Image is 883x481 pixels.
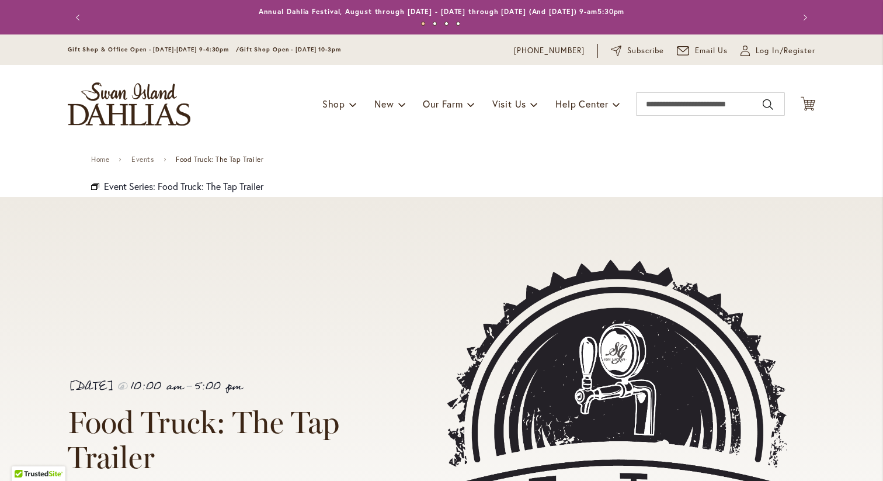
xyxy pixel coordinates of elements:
button: 4 of 4 [456,22,460,26]
span: 5:00 pm [194,375,242,397]
span: Our Farm [423,98,463,110]
a: Email Us [677,45,728,57]
button: Previous [68,6,91,29]
span: Food Truck: The Tap Trailer [68,404,339,476]
span: Help Center [555,98,609,110]
span: @ [117,375,128,397]
a: Subscribe [611,45,664,57]
button: 2 of 4 [433,22,437,26]
span: Shop [322,98,345,110]
a: [PHONE_NUMBER] [514,45,585,57]
span: Event Series: [104,180,155,192]
span: Food Truck: The Tap Trailer [176,155,263,164]
a: Home [91,155,109,164]
span: Gift Shop & Office Open - [DATE]-[DATE] 9-4:30pm / [68,46,239,53]
span: Email Us [695,45,728,57]
button: Next [792,6,815,29]
a: Events [131,155,154,164]
button: 1 of 4 [421,22,425,26]
span: Log In/Register [756,45,815,57]
a: Annual Dahlia Festival, August through [DATE] - [DATE] through [DATE] (And [DATE]) 9-am5:30pm [259,7,625,16]
span: Visit Us [492,98,526,110]
span: New [374,98,394,110]
span: - [186,375,192,397]
span: Gift Shop Open - [DATE] 10-3pm [239,46,341,53]
span: [DATE] [68,375,114,397]
span: Subscribe [627,45,664,57]
a: store logo [68,82,190,126]
a: Food Truck: The Tap Trailer [158,180,263,192]
button: 3 of 4 [444,22,449,26]
a: Log In/Register [741,45,815,57]
span: 10:00 am [130,375,183,397]
em: Event Series: [91,179,99,195]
